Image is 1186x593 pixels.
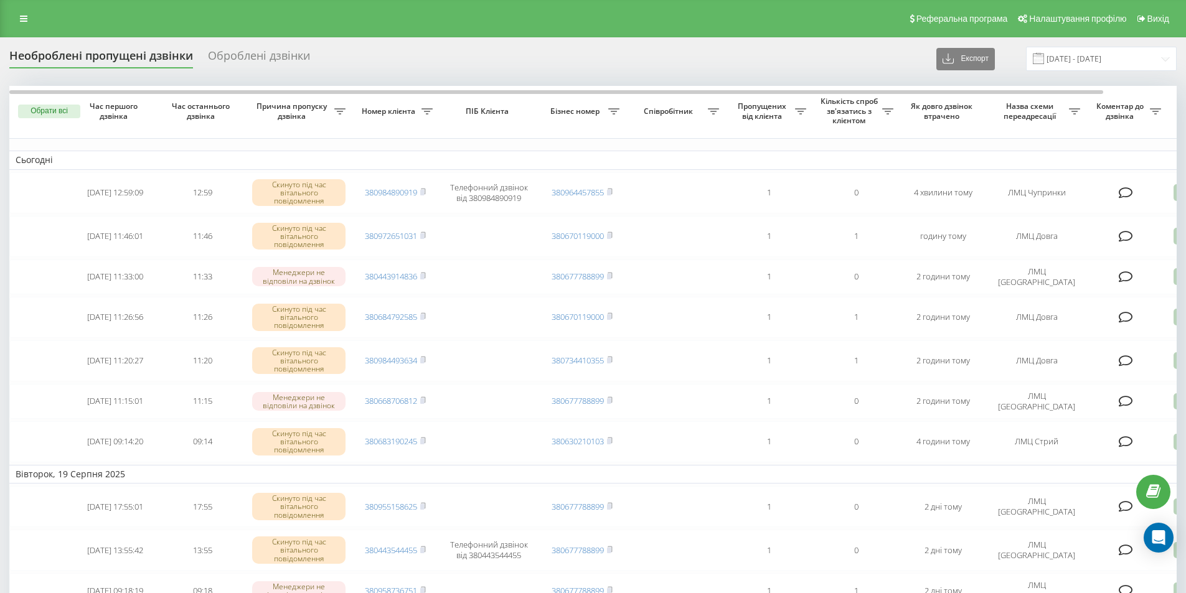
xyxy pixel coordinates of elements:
[819,96,882,126] span: Кількість спроб зв'язатись з клієнтом
[552,311,604,322] a: 380670119000
[72,384,159,419] td: [DATE] 11:15:01
[159,486,246,527] td: 17:55
[72,172,159,213] td: [DATE] 12:59:09
[725,340,812,381] td: 1
[812,384,900,419] td: 0
[900,384,987,419] td: 2 години тому
[552,230,604,241] a: 380670119000
[365,355,417,366] a: 380984493634
[1093,101,1150,121] span: Коментар до дзвінка
[358,106,421,116] span: Номер клієнта
[987,486,1086,527] td: ЛМЦ [GEOGRAPHIC_DATA]
[439,530,539,571] td: Телефонний дзвінок від 380443544455
[725,259,812,294] td: 1
[365,436,417,447] a: 380683190245
[987,340,1086,381] td: ЛМЦ Довга
[725,421,812,462] td: 1
[72,421,159,462] td: [DATE] 09:14:20
[449,106,528,116] span: ПІБ Клієнта
[159,530,246,571] td: 13:55
[252,101,334,121] span: Причина пропуску дзвінка
[1029,14,1126,24] span: Налаштування профілю
[725,384,812,419] td: 1
[252,428,346,455] div: Скинуто під час вітального повідомлення
[1144,523,1174,553] div: Open Intercom Messenger
[72,216,159,257] td: [DATE] 11:46:01
[725,216,812,257] td: 1
[725,486,812,527] td: 1
[916,14,1008,24] span: Реферальна програма
[552,544,604,556] a: 380677788899
[159,384,246,419] td: 11:15
[732,101,795,121] span: Пропущених від клієнта
[900,340,987,381] td: 2 години тому
[900,421,987,462] td: 4 години тому
[936,48,995,70] button: Експорт
[987,421,1086,462] td: ЛМЦ Стрий
[632,106,708,116] span: Співробітник
[365,187,417,198] a: 380984890919
[252,392,346,411] div: Менеджери не відповіли на дзвінок
[812,486,900,527] td: 0
[900,172,987,213] td: 4 хвилини тому
[159,340,246,381] td: 11:20
[900,486,987,527] td: 2 дні тому
[812,340,900,381] td: 1
[900,259,987,294] td: 2 години тому
[72,259,159,294] td: [DATE] 11:33:00
[812,421,900,462] td: 0
[545,106,608,116] span: Бізнес номер
[552,355,604,366] a: 380734410355
[987,172,1086,213] td: ЛМЦ Чупринки
[159,259,246,294] td: 11:33
[365,230,417,241] a: 380972651031
[72,297,159,338] td: [DATE] 11:26:56
[900,297,987,338] td: 2 години тому
[159,216,246,257] td: 11:46
[72,340,159,381] td: [DATE] 11:20:27
[725,530,812,571] td: 1
[552,436,604,447] a: 380630210103
[252,347,346,375] div: Скинуто під час вітального повідомлення
[812,259,900,294] td: 0
[159,421,246,462] td: 09:14
[252,223,346,250] div: Скинуто під час вітального повідомлення
[9,49,193,68] div: Необроблені пропущені дзвінки
[252,179,346,207] div: Скинуто під час вітального повідомлення
[910,101,977,121] span: Як довго дзвінок втрачено
[252,493,346,520] div: Скинуто під час вітального повідомлення
[987,297,1086,338] td: ЛМЦ Довга
[725,297,812,338] td: 1
[72,486,159,527] td: [DATE] 17:55:01
[365,395,417,406] a: 380668706812
[365,271,417,282] a: 380443914836
[169,101,236,121] span: Час останнього дзвінка
[252,304,346,331] div: Скинуто під час вітального повідомлення
[987,259,1086,294] td: ЛМЦ [GEOGRAPHIC_DATA]
[993,101,1069,121] span: Назва схеми переадресації
[987,216,1086,257] td: ЛМЦ Довга
[208,49,310,68] div: Оброблені дзвінки
[159,172,246,213] td: 12:59
[82,101,149,121] span: Час першого дзвінка
[1147,14,1169,24] span: Вихід
[987,530,1086,571] td: ЛМЦ [GEOGRAPHIC_DATA]
[252,536,346,564] div: Скинуто під час вітального повідомлення
[900,530,987,571] td: 2 дні тому
[18,105,80,118] button: Обрати всі
[812,297,900,338] td: 1
[725,172,812,213] td: 1
[365,311,417,322] a: 380684792585
[987,384,1086,419] td: ЛМЦ [GEOGRAPHIC_DATA]
[812,216,900,257] td: 1
[439,172,539,213] td: Телефонний дзвінок від 380984890919
[552,271,604,282] a: 380677788899
[552,501,604,512] a: 380677788899
[72,530,159,571] td: [DATE] 13:55:42
[812,172,900,213] td: 0
[552,187,604,198] a: 380964457855
[552,395,604,406] a: 380677788899
[252,267,346,286] div: Менеджери не відповіли на дзвінок
[365,501,417,512] a: 380955158625
[900,216,987,257] td: годину тому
